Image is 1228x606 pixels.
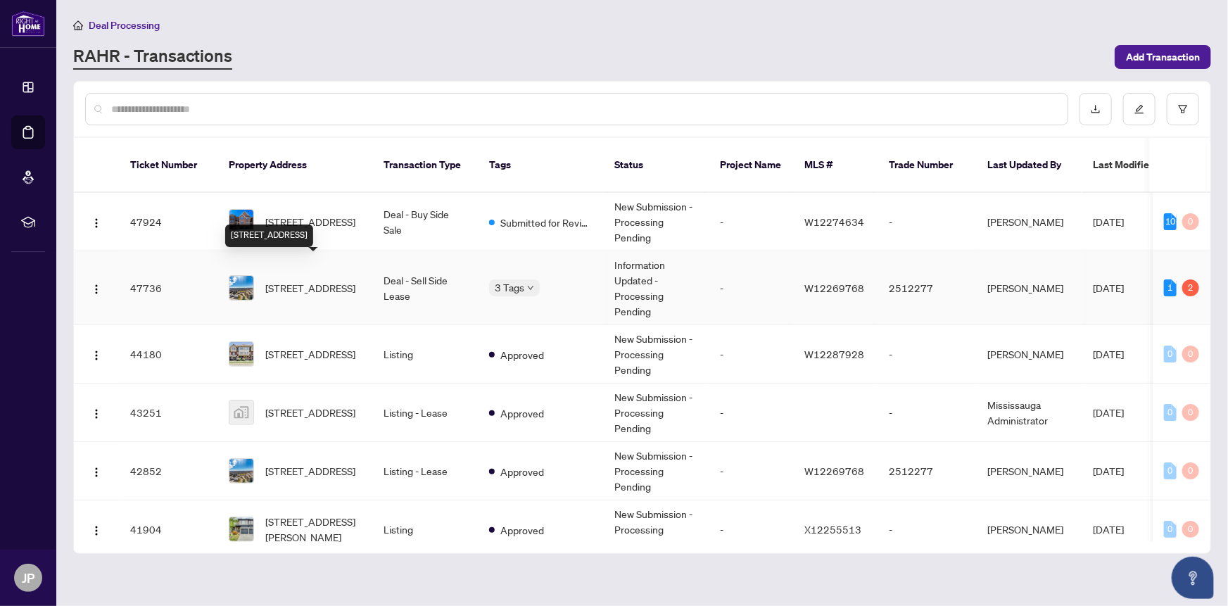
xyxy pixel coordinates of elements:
td: [PERSON_NAME] [976,325,1082,384]
div: 0 [1164,404,1177,421]
th: Property Address [217,138,372,193]
td: - [709,384,793,442]
td: Deal - Buy Side Sale [372,193,478,251]
td: New Submission - Processing Pending [603,193,709,251]
span: [DATE] [1093,282,1124,294]
span: filter [1178,104,1188,114]
span: W12274634 [804,215,864,228]
td: [PERSON_NAME] [976,442,1082,500]
span: Submitted for Review [500,215,592,230]
img: logo [11,11,45,37]
td: [PERSON_NAME] [976,193,1082,251]
td: New Submission - Processing Pending [603,442,709,500]
div: 2 [1182,279,1199,296]
td: New Submission - Processing Pending [603,384,709,442]
td: - [878,500,976,559]
button: download [1080,93,1112,125]
span: Approved [500,522,544,538]
td: [PERSON_NAME] [976,500,1082,559]
button: Logo [85,460,108,482]
img: Logo [91,350,102,361]
td: 41904 [119,500,217,559]
button: Logo [85,277,108,299]
td: Listing - Lease [372,442,478,500]
td: New Submission - Processing Pending [603,325,709,384]
div: 10 [1164,213,1177,230]
span: [STREET_ADDRESS] [265,214,355,229]
th: Transaction Type [372,138,478,193]
span: Approved [500,405,544,421]
th: Ticket Number [119,138,217,193]
span: [STREET_ADDRESS] [265,346,355,362]
img: thumbnail-img [229,342,253,366]
button: filter [1167,93,1199,125]
th: Trade Number [878,138,976,193]
td: 47736 [119,251,217,325]
td: 47924 [119,193,217,251]
button: Add Transaction [1115,45,1211,69]
td: - [709,193,793,251]
span: Deal Processing [89,19,160,32]
span: W12269768 [804,465,864,477]
span: [STREET_ADDRESS] [265,463,355,479]
span: [STREET_ADDRESS] [265,405,355,420]
div: 0 [1164,521,1177,538]
button: Logo [85,210,108,233]
div: 0 [1164,346,1177,362]
span: Add Transaction [1126,46,1200,68]
a: RAHR - Transactions [73,44,232,70]
div: [STREET_ADDRESS] [225,225,313,247]
button: Logo [85,401,108,424]
td: Listing - Lease [372,384,478,442]
span: [DATE] [1093,348,1124,360]
div: 0 [1182,346,1199,362]
img: thumbnail-img [229,210,253,234]
span: edit [1134,104,1144,114]
button: Logo [85,518,108,541]
th: Project Name [709,138,793,193]
th: Tags [478,138,603,193]
button: Open asap [1172,557,1214,599]
div: 0 [1182,521,1199,538]
img: Logo [91,217,102,229]
th: Last Modified Date [1082,138,1208,193]
button: edit [1123,93,1156,125]
span: W12287928 [804,348,864,360]
span: down [527,284,534,291]
span: [DATE] [1093,406,1124,419]
span: download [1091,104,1101,114]
td: New Submission - Processing Pending [603,500,709,559]
img: Logo [91,467,102,478]
td: - [878,384,976,442]
div: 0 [1182,213,1199,230]
td: - [709,325,793,384]
td: Listing [372,325,478,384]
img: thumbnail-img [229,400,253,424]
button: Logo [85,343,108,365]
span: X12255513 [804,523,861,536]
span: Approved [500,464,544,479]
th: Status [603,138,709,193]
div: 1 [1164,279,1177,296]
td: Information Updated - Processing Pending [603,251,709,325]
td: 44180 [119,325,217,384]
img: thumbnail-img [229,517,253,541]
img: thumbnail-img [229,276,253,300]
div: 0 [1182,462,1199,479]
span: [DATE] [1093,523,1124,536]
img: thumbnail-img [229,459,253,483]
div: 0 [1182,404,1199,421]
img: Logo [91,284,102,295]
th: MLS # [793,138,878,193]
td: Listing [372,500,478,559]
td: - [709,500,793,559]
td: 43251 [119,384,217,442]
td: 42852 [119,442,217,500]
span: Last Modified Date [1093,157,1179,172]
img: Logo [91,408,102,419]
span: [STREET_ADDRESS] [265,280,355,296]
span: [DATE] [1093,215,1124,228]
td: - [709,251,793,325]
td: - [878,193,976,251]
span: home [73,20,83,30]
